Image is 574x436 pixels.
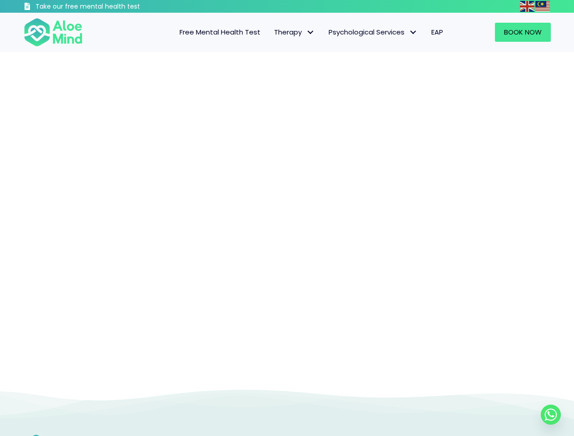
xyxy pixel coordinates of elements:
span: Therapy [274,27,315,37]
img: en [520,1,534,12]
span: Psychological Services: submenu [407,26,420,39]
nav: Menu [95,23,450,42]
span: EAP [431,27,443,37]
a: Whatsapp [541,405,561,425]
a: Psychological ServicesPsychological Services: submenu [322,23,424,42]
span: Book Now [504,27,542,37]
img: ms [535,1,550,12]
a: Book Now [495,23,551,42]
img: Aloe mind Logo [24,17,83,47]
a: Malay [535,1,551,11]
a: Take our free mental health test [24,2,189,13]
a: EAP [424,23,450,42]
a: English [520,1,535,11]
a: TherapyTherapy: submenu [267,23,322,42]
span: Therapy: submenu [304,26,317,39]
h3: Take our free mental health test [35,2,189,11]
iframe: null [24,95,551,367]
span: Psychological Services [329,27,418,37]
a: Free Mental Health Test [173,23,267,42]
span: Free Mental Health Test [180,27,260,37]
